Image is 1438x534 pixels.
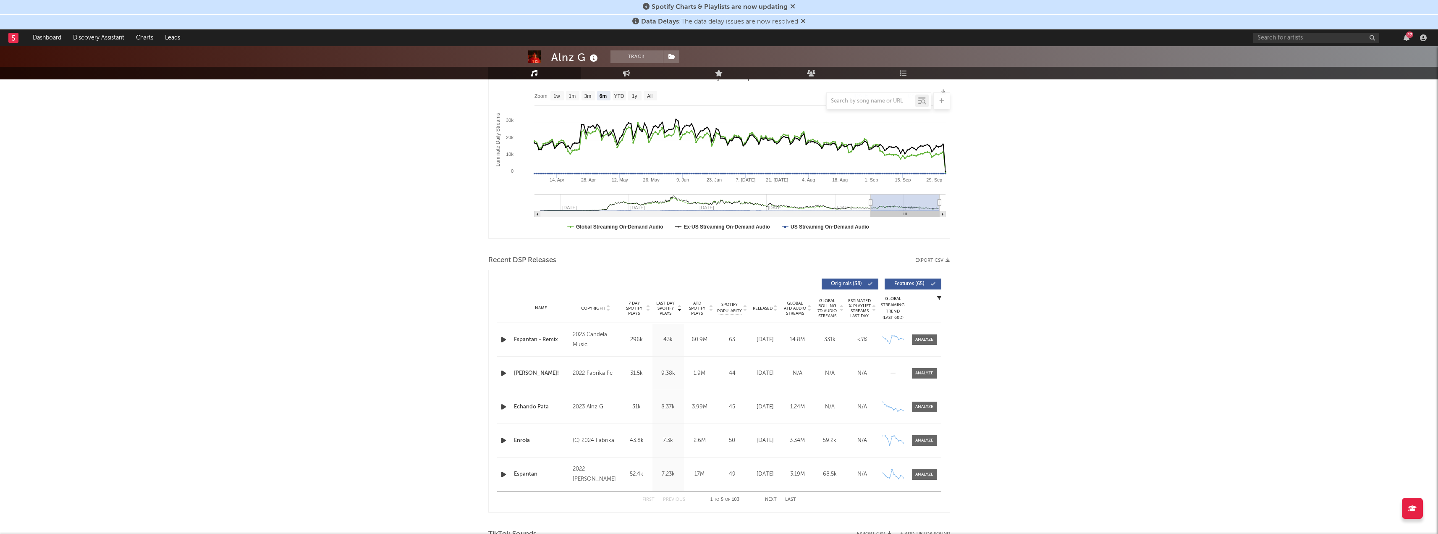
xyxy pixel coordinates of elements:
[488,255,556,266] span: Recent DSP Releases
[676,177,689,182] text: 9. Jun
[581,177,595,182] text: 28. Apr
[506,152,513,157] text: 10k
[785,497,796,502] button: Last
[702,495,748,505] div: 1 5 103
[655,336,682,344] div: 43k
[655,403,682,411] div: 8.37k
[718,336,747,344] div: 63
[623,437,650,445] div: 43.8k
[816,403,844,411] div: N/A
[791,224,869,230] text: US Streaming On-Demand Audio
[753,306,773,311] span: Released
[686,301,708,316] span: ATD Spotify Plays
[623,369,650,378] div: 31.5k
[848,369,876,378] div: N/A
[27,29,67,46] a: Dashboard
[655,301,677,316] span: Last Day Spotify Plays
[885,279,941,289] button: Features(65)
[623,336,650,344] div: 296k
[802,177,815,182] text: 4. Aug
[895,177,911,182] text: 15. Sep
[765,497,777,502] button: Next
[573,402,618,412] div: 2023 Alnz G
[489,70,950,238] svg: Luminate Daily Consumption
[1406,32,1413,38] div: 27
[686,437,713,445] div: 2.6M
[623,403,650,411] div: 31k
[611,177,628,182] text: 12. May
[1404,34,1409,41] button: 27
[573,436,618,446] div: (C) 2024 Fabrika
[751,437,779,445] div: [DATE]
[880,296,906,321] div: Global Streaming Trend (Last 60D)
[514,403,569,411] a: Echando Pata
[736,177,755,182] text: 7. [DATE]
[550,177,564,182] text: 14. Apr
[915,258,950,263] button: Export CSV
[514,437,569,445] a: Enrola
[864,177,878,182] text: 1. Sep
[514,470,569,479] a: Espantan
[495,113,501,166] text: Luminate Daily Streams
[816,437,844,445] div: 59.2k
[506,135,513,140] text: 20k
[686,403,713,411] div: 3.99M
[641,18,798,25] span: : The data delay issues are now resolved
[766,177,788,182] text: 21. [DATE]
[832,177,847,182] text: 18. Aug
[642,497,655,502] button: First
[130,29,159,46] a: Charts
[511,168,513,174] text: 0
[725,498,730,502] span: of
[718,369,747,378] div: 44
[816,336,844,344] div: 331k
[573,330,618,350] div: 2023 Candela Music
[816,470,844,479] div: 68.5k
[610,50,663,63] button: Track
[684,224,770,230] text: Ex-US Streaming On-Demand Audio
[827,98,915,105] input: Search by song name or URL
[641,18,679,25] span: Data Delays
[655,369,682,378] div: 9.38k
[514,336,569,344] a: Espantan - Remix
[643,177,660,182] text: 26. May
[655,470,682,479] div: 7.23k
[783,437,812,445] div: 3.34M
[514,305,569,311] div: Name
[816,369,844,378] div: N/A
[706,177,721,182] text: 23. Jun
[822,279,878,289] button: Originals(38)
[714,498,719,502] span: to
[581,306,605,311] span: Copyright
[67,29,130,46] a: Discovery Assistant
[783,470,812,479] div: 3.19M
[717,302,742,314] span: Spotify Popularity
[848,298,871,318] span: Estimated % Playlist Streams Last Day
[718,470,747,479] div: 49
[790,4,795,11] span: Dismiss
[718,437,747,445] div: 50
[652,4,788,11] span: Spotify Charts & Playlists are now updating
[751,369,779,378] div: [DATE]
[783,301,807,316] span: Global ATD Audio Streams
[1253,33,1379,43] input: Search for artists
[506,118,513,123] text: 30k
[783,369,812,378] div: N/A
[573,368,618,379] div: 2022 Fabrika Fc
[751,336,779,344] div: [DATE]
[159,29,186,46] a: Leads
[827,281,866,287] span: Originals ( 38 )
[686,470,713,479] div: 17M
[686,369,713,378] div: 1.9M
[573,464,618,484] div: 2022 [PERSON_NAME]
[663,497,685,502] button: Previous
[751,470,779,479] div: [DATE]
[514,369,569,378] div: [PERSON_NAME]!
[816,298,839,318] span: Global Rolling 7D Audio Streams
[848,437,876,445] div: N/A
[783,403,812,411] div: 1.24M
[576,224,663,230] text: Global Streaming On-Demand Audio
[655,437,682,445] div: 7.3k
